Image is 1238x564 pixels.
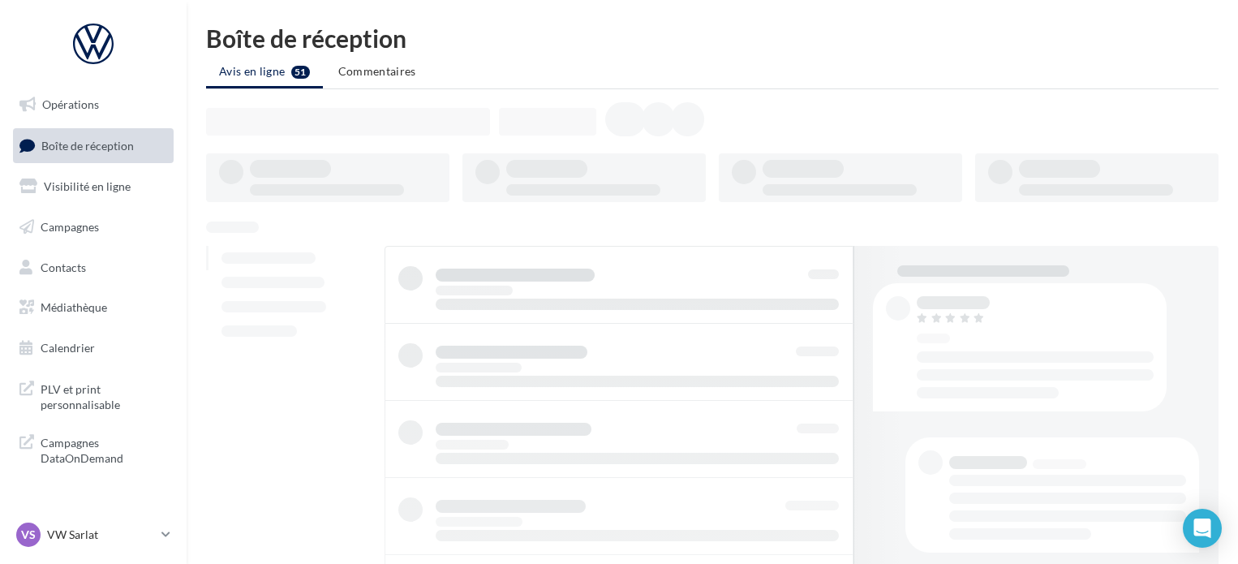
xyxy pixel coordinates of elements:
span: Visibilité en ligne [44,179,131,193]
p: VW Sarlat [47,527,155,543]
span: Campagnes [41,220,99,234]
a: Médiathèque [10,291,177,325]
div: Boîte de réception [206,26,1219,50]
a: VS VW Sarlat [13,519,174,550]
span: Opérations [42,97,99,111]
a: Campagnes DataOnDemand [10,425,177,473]
a: Contacts [10,251,177,285]
a: Boîte de réception [10,128,177,163]
span: VS [21,527,36,543]
a: Visibilité en ligne [10,170,177,204]
a: PLV et print personnalisable [10,372,177,420]
span: Calendrier [41,341,95,355]
span: Commentaires [338,64,416,78]
span: PLV et print personnalisable [41,378,167,413]
span: Contacts [41,260,86,273]
a: Calendrier [10,331,177,365]
div: Open Intercom Messenger [1183,509,1222,548]
a: Campagnes [10,210,177,244]
a: Opérations [10,88,177,122]
span: Boîte de réception [41,138,134,152]
span: Médiathèque [41,300,107,314]
span: Campagnes DataOnDemand [41,432,167,467]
